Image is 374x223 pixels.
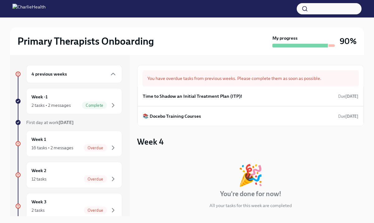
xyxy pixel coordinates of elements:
[238,165,263,186] div: 🎉
[15,193,122,219] a: Week 32 tasksOverdue
[31,102,71,108] div: 2 tasks • 2 messages
[26,65,122,83] div: 4 previous weeks
[338,94,358,99] span: Due
[59,120,74,125] strong: [DATE]
[26,120,74,125] span: First day at work
[143,111,358,121] a: 📚 Docebo Training CoursesDue[DATE]
[84,146,107,150] span: Overdue
[345,94,358,99] strong: [DATE]
[338,114,358,119] span: Due
[338,113,358,119] span: August 19th, 2025 10:00
[338,93,358,99] span: August 16th, 2025 10:00
[17,35,154,47] h2: Primary Therapists Onboarding
[84,177,107,181] span: Overdue
[137,136,164,147] h3: Week 4
[31,167,46,174] h6: Week 2
[15,88,122,114] a: Week -12 tasks • 2 messagesComplete
[15,162,122,188] a: Week 212 tasksOverdue
[142,70,359,87] div: You have overdue tasks from previous weeks. Please complete them as soon as possible.
[15,119,122,126] a: First day at work[DATE]
[143,113,201,120] h6: 📚 Docebo Training Courses
[143,93,242,100] h6: Time to Shadow an Initial Treatment Plan (ITP)!
[31,71,67,77] h6: 4 previous weeks
[272,35,298,41] strong: My progress
[31,207,45,213] div: 2 tasks
[220,189,281,199] h4: You're done for now!
[31,176,46,182] div: 12 tasks
[31,136,46,143] h6: Week 1
[31,93,48,100] h6: Week -1
[82,103,107,108] span: Complete
[340,36,357,47] h3: 90%
[31,145,73,151] div: 16 tasks • 2 messages
[143,92,358,101] a: Time to Shadow an Initial Treatment Plan (ITP)!Due[DATE]
[31,198,46,205] h6: Week 3
[15,131,122,157] a: Week 116 tasks • 2 messagesOverdue
[12,4,46,14] img: CharlieHealth
[345,114,358,119] strong: [DATE]
[209,202,292,209] p: All your tasks for this week are completed
[84,208,107,213] span: Overdue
